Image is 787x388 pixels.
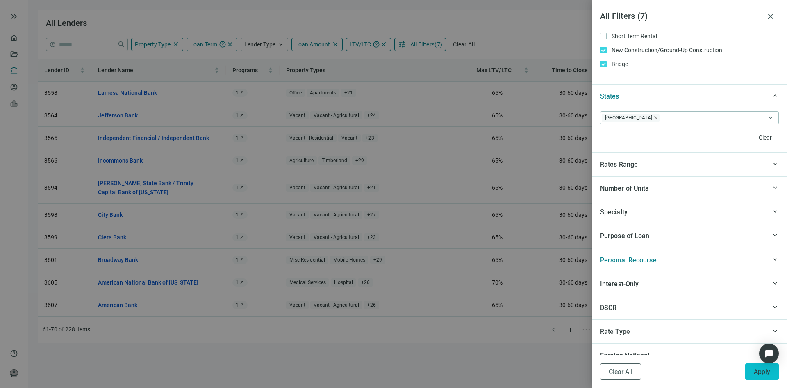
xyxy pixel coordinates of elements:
div: Open Intercom Messenger [759,344,779,363]
span: Foreign National [600,351,650,359]
span: New Construction/Ground-Up Construction [607,46,726,55]
span: [GEOGRAPHIC_DATA] [605,114,652,122]
span: close [654,116,658,120]
span: Interest-Only [600,280,639,288]
div: keyboard_arrow_upPurpose of Loan [592,224,787,248]
div: keyboard_arrow_upStates [592,84,787,108]
span: Specialty [600,208,628,216]
div: keyboard_arrow_upNumber of Units [592,176,787,200]
button: Apply [745,363,779,380]
span: Purpose of Loan [600,232,650,240]
article: All Filters ( 7 ) [600,10,762,23]
div: keyboard_arrow_upForeign National [592,343,787,367]
span: Rates Range [600,161,638,168]
div: keyboard_arrow_upPersonal Recourse [592,248,787,272]
span: Apply [754,368,770,376]
div: keyboard_arrow_upSpecialty [592,200,787,224]
div: keyboard_arrow_upDSCR [592,296,787,319]
button: Clear [752,131,779,144]
span: Clear All [609,368,632,376]
span: Number of Units [600,184,649,192]
span: TX [602,114,660,122]
span: close [766,11,776,21]
button: close [762,8,779,25]
span: Clear [759,134,772,141]
span: Personal Recourse [600,256,657,264]
span: States [600,92,619,100]
button: Clear All [600,363,641,380]
span: Rate Type [600,328,630,335]
div: keyboard_arrow_upRates Range [592,152,787,176]
span: Bridge [607,60,631,69]
div: keyboard_arrow_upRate Type [592,319,787,343]
span: DSCR [600,304,616,312]
div: keyboard_arrow_upInterest-Only [592,272,787,296]
span: Short Term Rental [607,32,660,41]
